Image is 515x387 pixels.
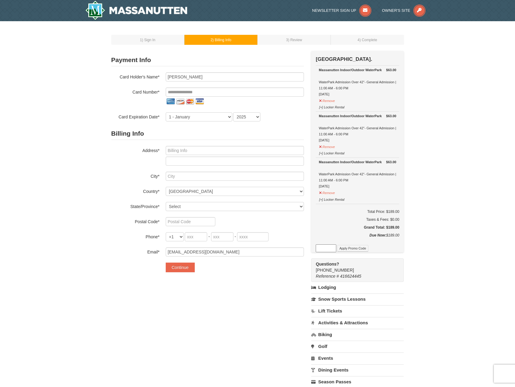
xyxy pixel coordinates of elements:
[316,262,339,266] strong: Questions?
[386,159,396,165] strong: $63.00
[316,224,399,230] h5: Grand Total: $189.00
[319,142,335,150] button: Remove
[140,38,155,42] small: 1
[111,247,160,255] label: Email*
[166,172,304,181] input: City
[208,234,210,239] span: -
[312,8,371,13] a: Newsletter Sign Up
[166,72,304,81] input: Card Holder Name
[316,261,393,273] span: [PHONE_NUMBER]
[319,67,396,73] div: Massanutten Indoor/Outdoor WaterPark
[166,146,304,155] input: Billing Info
[85,1,187,20] img: Massanutten Resort Logo
[382,8,410,13] span: Owner's Site
[111,88,160,95] label: Card Number*
[311,317,404,328] a: Activities & Attractions
[111,202,160,210] label: State/Province*
[111,146,160,154] label: Address*
[360,38,377,42] span: ) Complete
[142,38,155,42] span: ) Sign In
[237,232,269,241] input: xxxx
[382,8,425,13] a: Owner's Site
[166,247,304,256] input: Email
[111,72,160,80] label: Card Holder's Name*
[85,1,187,20] a: Massanutten Resort
[166,97,175,106] img: amex.png
[319,113,396,119] div: Massanutten Indoor/Outdoor WaterPark
[319,67,396,97] div: WaterPark Admission Over 42"- General Admission | 11:00 AM - 6:00 PM [DATE]
[210,38,231,42] small: 2
[175,97,185,106] img: discover.png
[111,172,160,179] label: City*
[111,54,304,66] h2: Payment Info
[357,38,377,42] small: 4
[166,217,215,226] input: Postal Code
[111,112,160,120] label: Card Expiration Date*
[319,96,335,104] button: Remove
[111,127,304,140] h2: Billing Info
[111,232,160,240] label: Phone*
[311,329,404,340] a: Biking
[111,187,160,194] label: Country*
[319,103,344,110] button: [+] Locker Rental
[311,305,404,316] a: Lift Tickets
[311,341,404,352] a: Golf
[311,364,404,375] a: Dining Events
[311,293,404,305] a: Snow Sports Lessons
[337,245,368,252] button: Apply Promo Code
[312,8,356,13] span: Newsletter Sign Up
[185,97,195,106] img: mastercard.png
[316,209,399,215] h6: Total Price: $189.00
[319,113,396,143] div: WaterPark Admission Over 42"- General Admission | 11:00 AM - 6:00 PM [DATE]
[386,113,396,119] strong: $63.00
[211,232,233,241] input: xxx
[319,149,344,156] button: [+] Locker Rental
[311,352,404,364] a: Events
[316,217,399,223] div: Taxes & Fees: $0.00
[316,232,399,244] div: $189.00
[195,97,204,106] img: visa.png
[319,159,396,189] div: WaterPark Admission Over 42"- General Admission | 11:00 AM - 6:00 PM [DATE]
[386,67,396,73] strong: $63.00
[340,274,361,279] span: 416624445
[185,232,207,241] input: xxx
[319,188,335,196] button: Remove
[316,56,372,62] strong: [GEOGRAPHIC_DATA].
[319,195,344,203] button: [+] Locker Rental
[213,38,231,42] span: ) Billing Info
[311,282,404,293] a: Lodging
[286,38,302,42] small: 3
[166,263,195,272] button: Continue
[111,217,160,225] label: Postal Code*
[235,234,236,239] span: -
[319,159,396,165] div: Massanutten Indoor/Outdoor WaterPark
[370,233,386,237] strong: Due Now:
[288,38,302,42] span: ) Review
[316,274,339,279] span: Reference #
